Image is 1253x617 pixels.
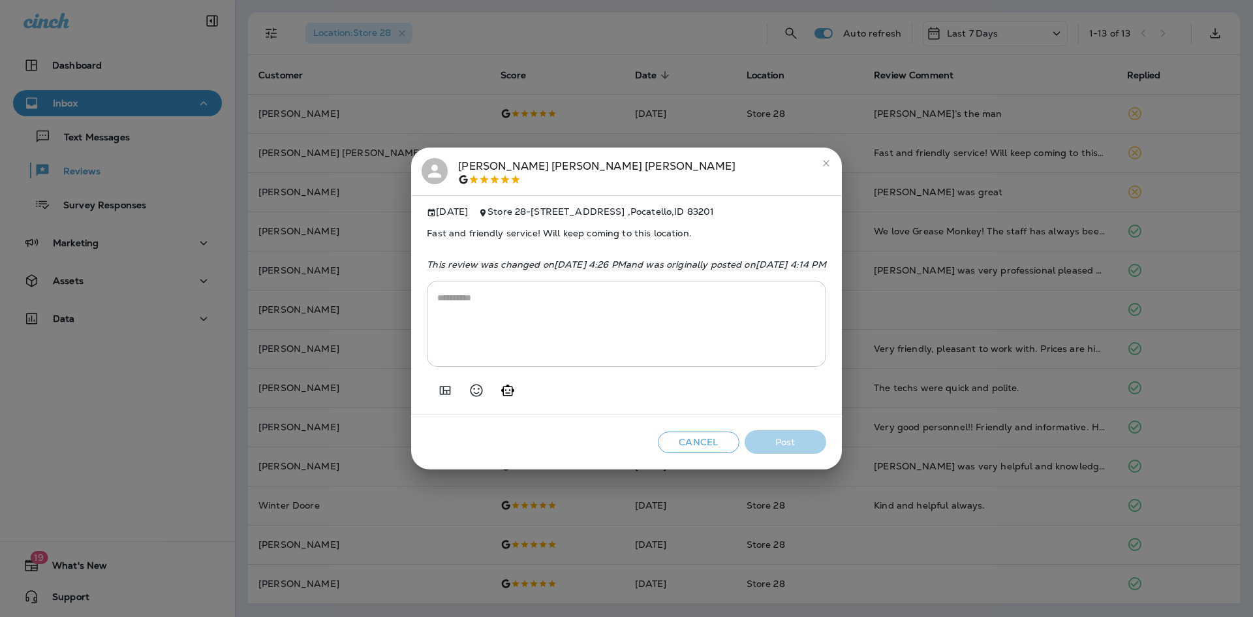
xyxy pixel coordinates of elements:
p: This review was changed on [DATE] 4:26 PM [427,259,826,270]
span: Store 28 - [STREET_ADDRESS] , Pocatello , ID 83201 [487,206,714,217]
button: close [816,153,837,174]
span: and was originally posted on [DATE] 4:14 PM [626,259,826,270]
span: [DATE] [427,206,468,217]
button: Select an emoji [463,377,489,403]
div: [PERSON_NAME] [PERSON_NAME] [PERSON_NAME] [458,158,735,185]
span: Fast and friendly service! Will keep coming to this location. [427,217,826,249]
button: Generate AI response [495,377,521,403]
button: Cancel [658,432,739,453]
button: Add in a premade template [432,377,458,403]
